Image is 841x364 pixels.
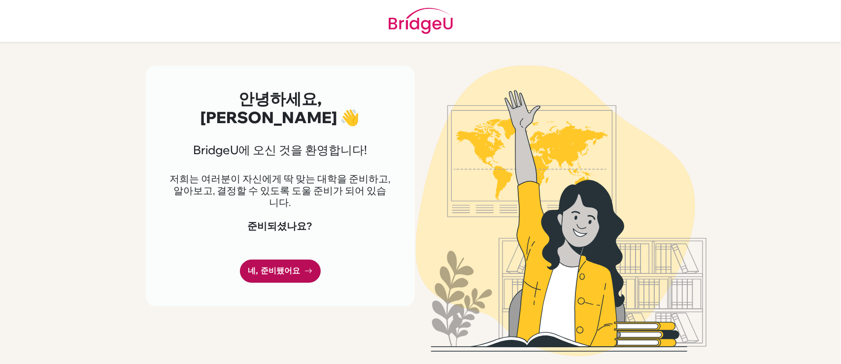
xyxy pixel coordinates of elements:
[170,172,391,208] font: 저희는 여러분이 자신에게 딱 맞는 대학을 준비하고, 알아보고, 결정할 수 있도록 도울 준비가 되어 있습니다.
[248,266,301,275] font: 네, 준비됐어요
[248,220,313,232] font: 준비되셨나요?
[240,260,321,283] a: 네, 준비됐어요
[201,89,360,127] font: 안녕하세요, [PERSON_NAME] 👋
[193,142,367,157] font: BridgeU에 오신 것을 환영합니다!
